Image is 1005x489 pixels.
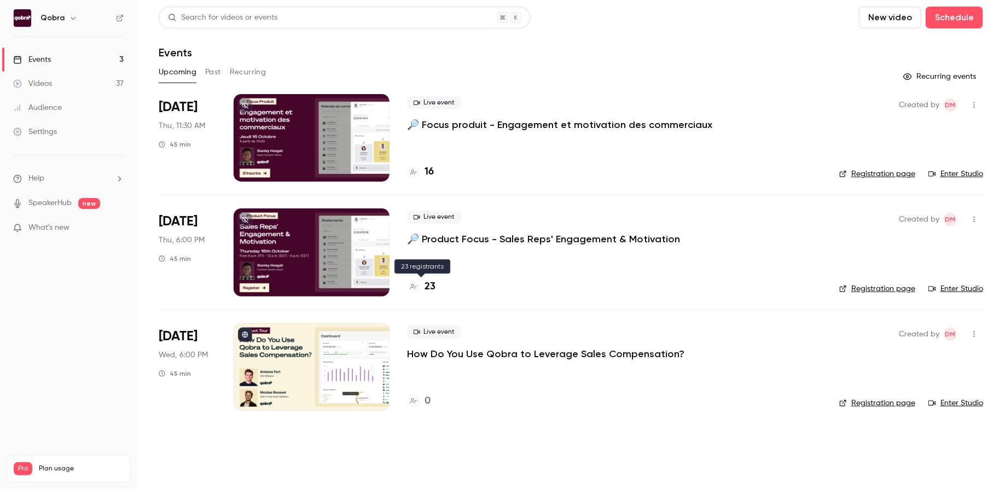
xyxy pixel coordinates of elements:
img: Qobra [14,9,31,27]
span: DM [945,98,956,112]
h4: 23 [425,280,435,294]
span: Pro [14,462,32,475]
span: Wed, 6:00 PM [159,350,208,360]
a: 🔎 Focus produit - Engagement et motivation des commerciaux [407,118,712,131]
span: Dylan Manceau [944,213,957,226]
button: Past [205,63,221,81]
div: Oct 16 Thu, 6:00 PM (Europe/Paris) [159,208,216,296]
div: Oct 16 Thu, 11:30 AM (Europe/Paris) [159,94,216,182]
h1: Events [159,46,192,59]
button: Upcoming [159,63,196,81]
span: Live event [407,96,461,109]
h4: 0 [425,394,431,409]
div: Audience [13,102,62,113]
span: Live event [407,325,461,339]
span: Live event [407,211,461,224]
a: 0 [407,394,431,409]
iframe: Noticeable Trigger [111,223,124,233]
div: Videos [13,78,52,89]
div: Settings [13,126,57,137]
span: [DATE] [159,213,197,230]
span: [DATE] [159,328,197,345]
span: Plan usage [39,464,123,473]
span: What's new [28,222,69,234]
h6: Qobra [40,13,65,24]
a: Registration page [839,168,915,179]
a: 23 [407,280,435,294]
a: Enter Studio [928,283,983,294]
button: Recurring events [898,68,983,85]
a: Enter Studio [928,168,983,179]
a: Registration page [839,398,915,409]
div: Search for videos or events [168,12,277,24]
span: new [78,198,100,209]
span: Help [28,173,44,184]
a: How Do You Use Qobra to Leverage Sales Compensation? [407,347,684,360]
div: 45 min [159,140,191,149]
span: DM [945,328,956,341]
h4: 16 [425,165,434,179]
span: [DATE] [159,98,197,116]
a: 16 [407,165,434,179]
span: DM [945,213,956,226]
span: Created by [899,213,939,226]
span: Thu, 6:00 PM [159,235,205,246]
a: SpeakerHub [28,197,72,209]
a: Enter Studio [928,398,983,409]
button: Schedule [926,7,983,28]
div: Events [13,54,51,65]
button: New video [859,7,921,28]
span: Thu, 11:30 AM [159,120,205,131]
div: 45 min [159,369,191,378]
a: 🔎 Product Focus - Sales Reps' Engagement & Motivation [407,232,680,246]
div: Nov 5 Wed, 6:00 PM (Europe/Paris) [159,323,216,411]
button: Recurring [230,63,266,81]
a: Registration page [839,283,915,294]
span: Created by [899,98,939,112]
div: 45 min [159,254,191,263]
li: help-dropdown-opener [13,173,124,184]
span: Dylan Manceau [944,98,957,112]
span: Created by [899,328,939,341]
span: Dylan Manceau [944,328,957,341]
